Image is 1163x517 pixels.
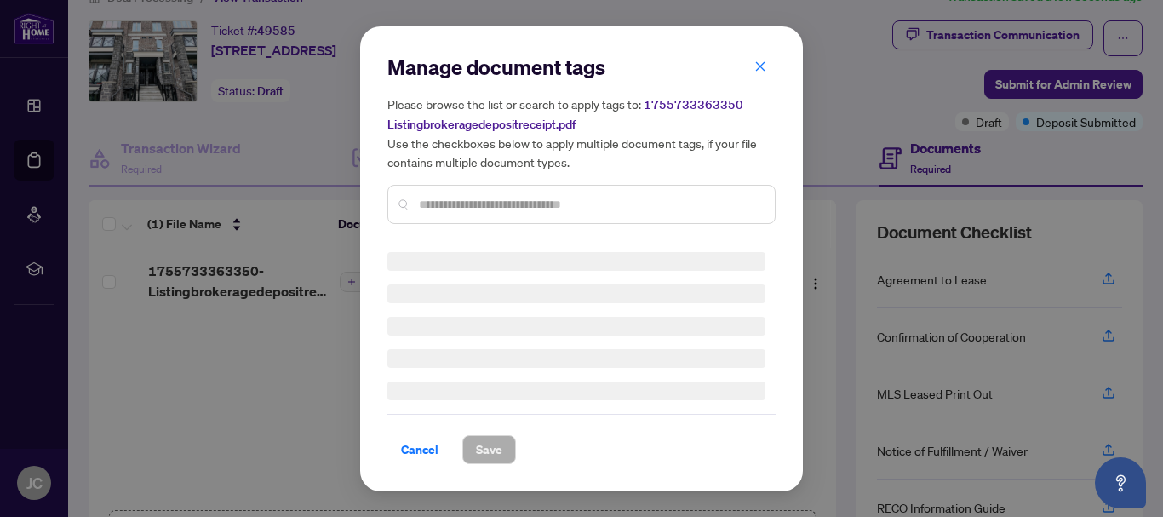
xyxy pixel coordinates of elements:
button: Open asap [1095,457,1146,508]
h2: Manage document tags [387,54,776,81]
span: close [754,60,766,72]
span: Cancel [401,436,438,463]
span: 1755733363350-Listingbrokeragedepositreceipt.pdf [387,97,748,132]
button: Cancel [387,435,452,464]
h5: Please browse the list or search to apply tags to: Use the checkboxes below to apply multiple doc... [387,95,776,171]
button: Save [462,435,516,464]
